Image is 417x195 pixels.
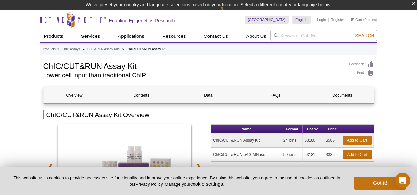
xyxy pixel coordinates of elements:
[114,30,148,42] a: Applications
[200,30,232,42] a: Contact Us
[303,148,324,162] td: 53181
[177,87,239,103] a: Data
[127,47,165,51] li: ChIC/CUT&RUN Assay Kit
[158,30,190,42] a: Resources
[122,47,124,51] li: »
[311,87,373,103] a: Documents
[110,87,172,103] a: Contents
[211,125,282,134] th: Name
[328,16,329,24] li: |
[242,30,270,42] a: About Us
[353,33,376,38] button: Search
[109,18,175,24] h2: Enabling Epigenetics Research
[245,16,289,24] a: [GEOGRAPHIC_DATA]
[324,148,341,162] td: $335
[343,136,372,145] a: Add to Cart
[44,87,105,103] a: Overview
[349,61,374,68] a: Feedback
[303,134,324,148] td: 53180
[351,18,354,21] img: Your Cart
[62,46,80,52] a: ChIP Assays
[40,30,67,42] a: Products
[355,33,374,38] span: Search
[270,30,377,41] input: Keyword, Cat. No.
[211,148,282,162] td: ChIC/CUT&RUN pAG-MNase
[395,173,410,188] div: Open Intercom Messenger
[324,134,341,148] td: $585
[282,148,303,162] td: 50 rxns
[43,160,57,175] a: ❮
[324,125,341,134] th: Price
[354,177,406,190] button: Got it!
[211,134,282,148] td: ChIC/CUT&RUN Assay Kit
[244,87,306,103] a: FAQs
[43,61,343,71] h1: ChIC/CUT&RUN Assay Kit
[43,110,374,119] h2: ChIC/CUT&RUN Assay Kit Overview
[83,47,85,51] li: »
[57,47,59,51] li: »
[351,17,362,22] a: Cart
[343,150,372,159] a: Add to Cart
[190,181,223,187] button: cookie settings
[331,17,344,22] a: Register
[317,17,326,22] a: Login
[43,72,343,78] h2: Lower cell input than traditional ChIP
[192,160,206,175] a: ❯
[87,46,120,52] a: CUT&RUN Assay Kits
[303,125,324,134] th: Cat No.
[282,134,303,148] td: 24 rxns
[282,125,303,134] th: Format
[220,5,238,20] img: Change Here
[77,30,104,42] a: Services
[11,175,343,187] p: This website uses cookies to provide necessary site functionality and improve your online experie...
[349,70,374,77] a: Print
[351,16,377,24] li: (0 items)
[292,16,311,24] a: English
[43,46,56,52] a: Products
[135,182,162,187] a: Privacy Policy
